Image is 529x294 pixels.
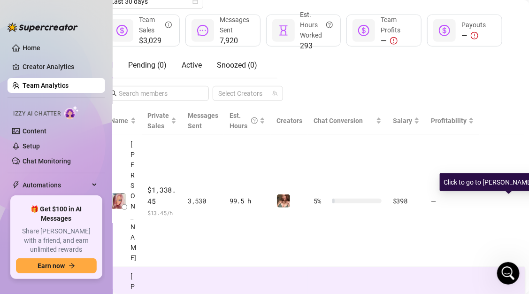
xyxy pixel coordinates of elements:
[393,117,412,124] span: Salary
[217,61,257,70] span: Snoozed ( 0 )
[23,44,40,52] a: Home
[105,107,142,135] th: Name
[12,181,20,189] span: thunderbolt
[165,4,182,21] div: Close
[220,16,249,34] span: Messages Sent
[358,25,369,36] span: dollar-circle
[16,258,97,273] button: Earn nowarrow-right
[425,135,480,267] td: —
[188,196,218,206] div: 3,530
[15,99,146,126] div: I can take a look at that, Could you please share with me the fan user ID of that fan?
[119,88,196,99] input: Search members
[69,263,75,269] span: arrow-right
[161,218,176,233] button: Send a message…
[139,15,172,35] div: Team Sales
[147,112,169,130] span: Private Sales
[116,25,128,36] span: dollar-circle
[165,15,172,35] span: info-circle
[300,9,333,40] div: Est. Hours Worked
[15,222,22,230] button: Emoji picker
[45,222,52,230] button: Upload attachment
[393,196,420,206] div: $398
[130,139,136,263] span: [PERSON_NAME]
[23,82,69,89] a: Team Analytics
[111,193,126,209] img: trish
[8,93,154,132] div: I can take a look at that, Could you please share with me the fan user ID of that fan?Giselle • 5...
[461,21,486,29] span: Payouts
[497,262,520,285] iframe: Intercom live chat
[230,110,258,131] div: Est. Hours
[110,90,117,97] span: search
[16,205,97,223] span: 🎁 Get $100 in AI Messages
[128,60,167,71] div: Pending ( 0 )
[471,32,478,39] span: exclamation-circle
[390,37,398,45] span: exclamation-circle
[439,25,450,36] span: dollar-circle
[23,178,89,193] span: Automations
[41,61,173,79] div: okay thank you. what about the izzy AI part?
[23,157,71,165] a: Chat Monitoring
[60,222,67,230] button: Start recording
[314,196,329,206] span: 5 %
[6,4,24,22] button: go back
[38,262,65,270] span: Earn now
[182,61,202,70] span: Active
[8,93,180,149] div: Giselle says…
[197,25,208,36] span: message
[46,5,70,12] h1: Giselle
[147,208,176,217] span: $ 13.45 /h
[16,227,97,255] span: Share [PERSON_NAME] with a friend, and earn unlimited rewards
[461,30,486,41] div: —
[277,194,290,208] img: Your
[272,91,278,96] span: team
[30,222,37,230] button: Gif picker
[139,35,172,46] span: $3,029
[13,109,61,118] span: Izzy AI Chatter
[64,106,79,119] img: AI Chatter
[251,110,258,131] span: question-circle
[147,185,176,207] span: $1,338.45
[326,9,333,40] span: question-circle
[431,117,467,124] span: Profitability
[278,25,289,36] span: hourglass
[46,12,113,21] p: Active in the last 15m
[8,55,180,93] div: brian says…
[8,23,78,32] img: logo-BBDzfeDw.svg
[300,40,333,52] span: 293
[381,35,414,46] div: —
[110,116,129,126] span: Name
[220,35,253,46] span: 7,920
[23,127,46,135] a: Content
[27,5,42,20] img: Profile image for Giselle
[271,107,308,135] th: Creators
[8,202,180,218] textarea: Message…
[23,142,40,150] a: Setup
[34,55,180,85] div: okay thank you. what about the izzy AI part?
[188,112,218,130] span: Messages Sent
[15,133,66,139] div: Giselle • 58m ago
[381,16,400,34] span: Team Profits
[23,59,98,74] a: Creator Analytics
[147,4,165,22] button: Home
[8,148,180,250] div: brian says…
[314,117,363,124] span: Chat Conversion
[230,196,265,206] div: 99.5 h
